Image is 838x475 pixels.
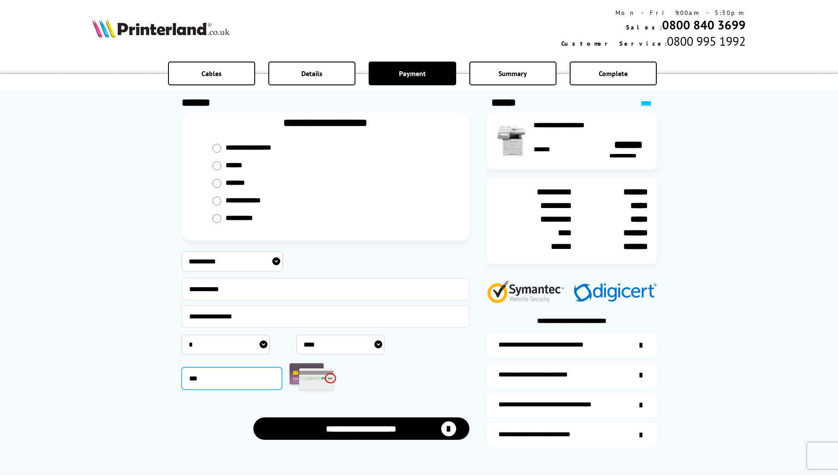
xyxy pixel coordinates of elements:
[667,33,746,49] span: 0800 995 1992
[561,9,746,17] div: Mon - Fri 9:00am - 5:30pm
[599,69,628,78] span: Complete
[487,423,657,447] a: secure-website
[399,69,426,78] span: Payment
[561,40,667,47] span: Customer Service:
[662,17,746,33] a: 0800 840 3699
[201,69,222,78] span: Cables
[487,363,657,387] a: items-arrive
[487,333,657,358] a: additional-ink
[301,69,322,78] span: Details
[498,69,527,78] span: Summary
[92,18,230,38] img: Printerland Logo
[626,23,662,31] span: Sales:
[487,393,657,417] a: additional-cables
